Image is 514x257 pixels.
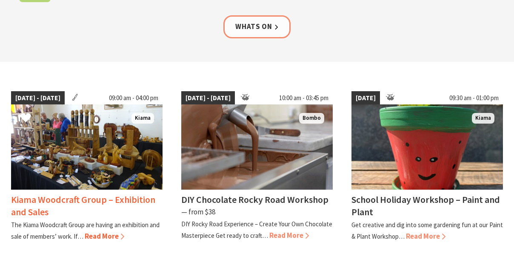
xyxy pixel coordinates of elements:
[472,113,494,124] span: Kiama
[85,231,124,241] span: Read More
[105,91,163,105] span: 09:00 am - 04:00 pm
[351,193,500,218] h4: School Holiday Workshop – Paint and Plant
[181,91,333,242] a: [DATE] - [DATE] 10:00 am - 03:45 pm Chocolate Production. The Treat Factory Bombo DIY Chocolate R...
[181,91,235,105] span: [DATE] - [DATE]
[12,104,40,133] button: Click to Favourite Kiama Woodcraft Group – Exhibition and Sales
[299,113,324,124] span: Bombo
[181,207,215,217] span: ⁠— from $38
[445,91,503,105] span: 09:30 am - 01:00 pm
[269,231,309,240] span: Read More
[131,113,154,124] span: Kiama
[181,104,333,190] img: Chocolate Production. The Treat Factory
[351,91,380,105] span: [DATE]
[11,91,65,105] span: [DATE] - [DATE]
[351,91,503,242] a: [DATE] 09:30 am - 01:00 pm Plant & Pot Kiama School Holiday Workshop – Paint and Plant Get creati...
[11,104,163,190] img: The wonders of wood
[11,221,160,240] p: The Kiama Woodcraft Group are having an exhibition and sale of members’ work. If…
[275,91,333,105] span: 10:00 am - 03:45 pm
[351,104,503,190] img: Plant & Pot
[351,221,503,240] p: Get creative and dig into some gardening fun at our Paint & Plant Workshop…
[11,91,163,242] a: [DATE] - [DATE] 09:00 am - 04:00 pm The wonders of wood Kiama Kiama Woodcraft Group – Exhibition ...
[406,231,445,241] span: Read More
[181,193,328,205] h4: DIY Chocolate Rocky Road Workshop
[181,220,332,240] p: DIY Rocky Road Experience – Create Your Own Chocolate Masterpiece Get ready to craft…
[223,15,291,38] a: Whats On
[11,193,155,218] h4: Kiama Woodcraft Group – Exhibition and Sales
